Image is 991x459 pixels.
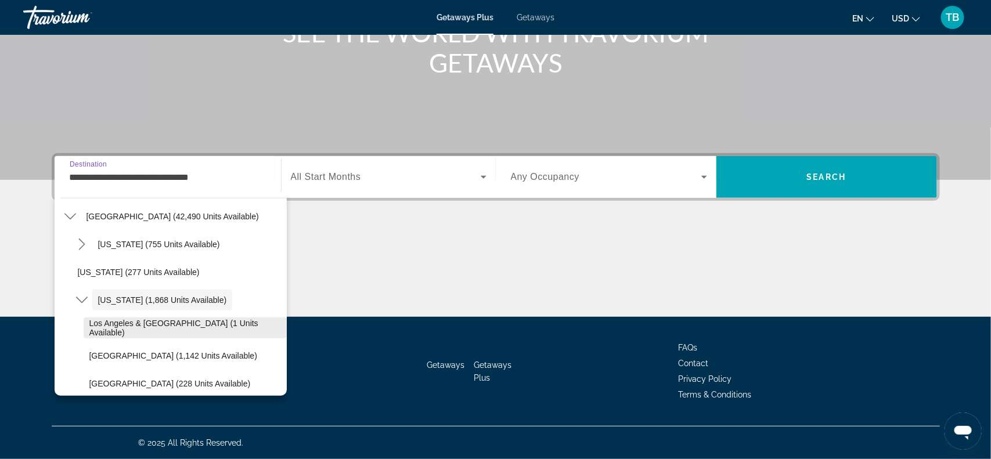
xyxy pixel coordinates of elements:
input: Select destination [70,171,266,185]
span: Destination [70,160,107,168]
a: FAQs [679,343,698,352]
span: Los Angeles & [GEOGRAPHIC_DATA] (1 units available) [89,319,281,337]
button: Search [716,156,937,198]
button: User Menu [938,5,968,30]
a: Contact [679,359,709,368]
div: Search widget [55,156,937,198]
button: Toggle Arizona (755 units available) submenu [72,234,92,255]
h1: SEE THE WORLD WITH TRAVORIUM GETAWAYS [278,17,713,78]
a: Travorium [23,2,139,32]
span: [US_STATE] (277 units available) [78,268,200,277]
button: Select destination: Los Angeles & Anaheim (1 units available) [84,317,287,338]
a: Getaways [427,360,464,370]
iframe: Button to launch messaging window [945,413,982,450]
button: Select destination: California (1,868 units available) [92,290,233,310]
span: [US_STATE] (1,868 units available) [98,295,227,305]
span: TB [946,12,960,23]
button: Select destination: Lake Tahoe (1,142 units available) [84,345,287,366]
button: Toggle United States (42,490 units available) submenu [60,207,81,227]
button: Select destination: United States (42,490 units available) [81,206,265,227]
a: Privacy Policy [679,374,732,384]
span: [GEOGRAPHIC_DATA] (1,142 units available) [89,351,257,360]
button: Select destination: Arkansas (277 units available) [72,262,287,283]
span: en [852,14,863,23]
span: Search [807,172,846,182]
button: Change language [852,10,874,27]
span: © 2025 All Rights Reserved. [139,438,244,447]
span: USD [892,14,909,23]
button: Select destination: Arizona (755 units available) [92,234,226,255]
button: Toggle California (1,868 units available) submenu [72,290,92,310]
span: All Start Months [291,172,361,182]
button: Change currency [892,10,920,27]
button: Select destination: Palm Springs (228 units available) [84,373,287,394]
span: Any Occupancy [511,172,580,182]
span: [US_STATE] (755 units available) [98,240,220,249]
a: Terms & Conditions [679,390,752,399]
a: Getaways Plus [437,13,493,22]
div: Destination options [55,192,287,396]
a: Getaways Plus [474,360,511,382]
a: Getaways [517,13,554,22]
span: [GEOGRAPHIC_DATA] (42,490 units available) [87,212,259,221]
span: [GEOGRAPHIC_DATA] (228 units available) [89,379,251,388]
